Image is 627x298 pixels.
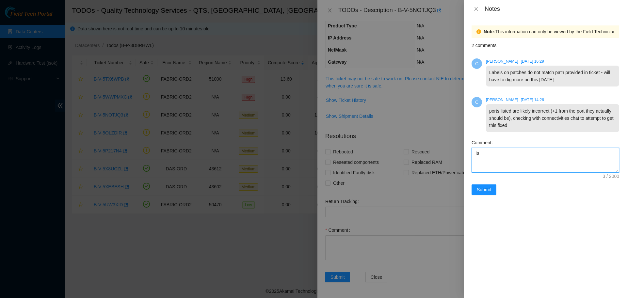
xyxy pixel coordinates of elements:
label: Comment [472,137,496,148]
strong: Note: [484,28,495,35]
span: exclamation-circle [476,29,481,34]
div: ports listed are likely incorrect (+1 from the port they actually should be), checking with conne... [486,104,619,132]
div: [PERSON_NAME] [486,58,518,64]
div: [PERSON_NAME] [486,97,518,103]
div: 2 comments [472,38,619,53]
textarea: Comment [472,148,619,173]
span: close [474,6,479,11]
div: [DATE] 16:29 [521,58,544,64]
div: Labels on patches do not match path provided in ticket - will have to dig more on this [DATE] [486,66,619,86]
span: C [475,58,478,69]
button: Submit [472,184,496,195]
span: C [475,97,478,107]
span: Submit [477,186,491,193]
button: Close [472,6,481,12]
div: [DATE] 14:26 [521,97,544,103]
div: Notes [485,5,619,12]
